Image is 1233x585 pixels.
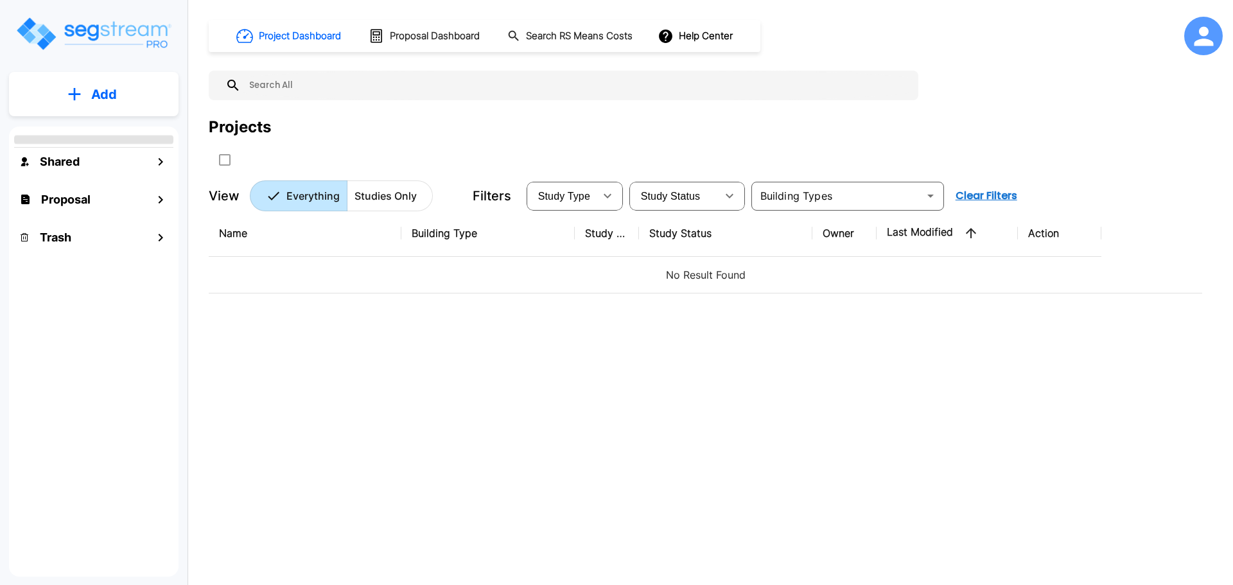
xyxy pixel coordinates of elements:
p: Studies Only [354,188,417,204]
div: Projects [209,116,271,139]
button: Everything [250,180,347,211]
th: Name [209,210,401,257]
th: Last Modified [877,210,1018,257]
p: No Result Found [219,267,1192,283]
span: Study Status [641,191,701,202]
button: Studies Only [347,180,433,211]
div: Platform [250,180,433,211]
div: Select [529,178,595,214]
h1: Trash [40,229,71,246]
p: View [209,186,240,205]
button: Search RS Means Costs [502,24,640,49]
span: Study Type [538,191,590,202]
th: Owner [812,210,877,257]
button: Help Center [655,24,738,48]
button: Proposal Dashboard [363,22,487,49]
input: Search All [241,71,912,100]
h1: Project Dashboard [259,29,341,44]
h1: Search RS Means Costs [526,29,633,44]
input: Building Types [755,187,919,205]
button: SelectAll [212,147,238,173]
button: Add [9,76,179,113]
div: Select [632,178,717,214]
th: Study Type [575,210,639,257]
p: Filters [473,186,511,205]
img: Logo [15,15,172,52]
p: Add [91,85,117,104]
p: Everything [286,188,340,204]
button: Clear Filters [950,183,1022,209]
button: Open [922,187,940,205]
h1: Proposal [41,191,91,208]
button: Project Dashboard [231,22,348,50]
h1: Proposal Dashboard [390,29,480,44]
th: Study Status [639,210,812,257]
h1: Shared [40,153,80,170]
th: Action [1018,210,1101,257]
th: Building Type [401,210,575,257]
